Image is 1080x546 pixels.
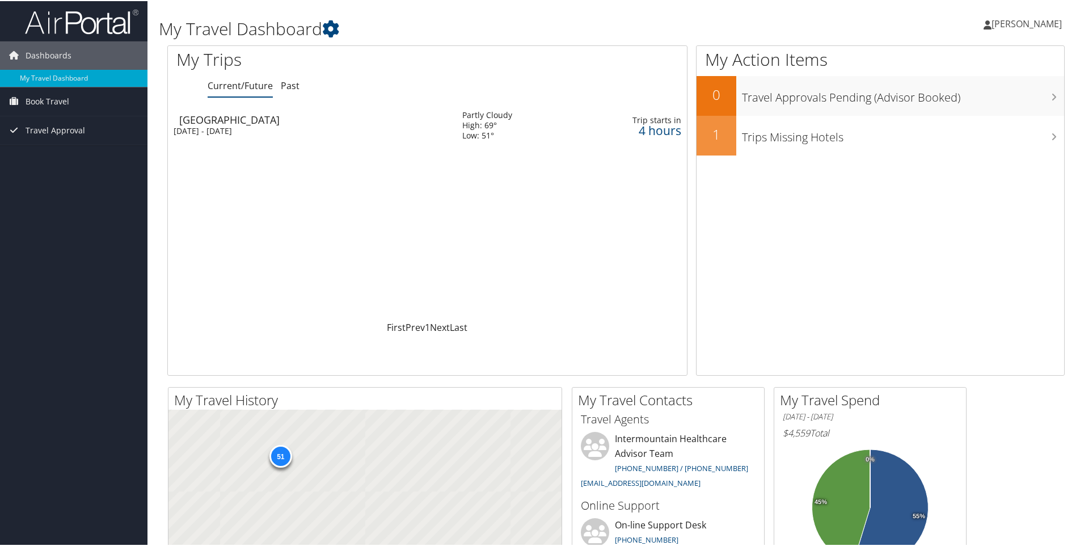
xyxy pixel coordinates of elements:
[783,426,810,438] span: $4,559
[780,389,966,409] h2: My Travel Spend
[462,109,512,119] div: Partly Cloudy
[697,124,736,143] h2: 1
[581,497,756,513] h3: Online Support
[615,534,678,544] a: [PHONE_NUMBER]
[25,7,138,34] img: airportal-logo.png
[430,320,450,333] a: Next
[174,125,445,135] div: [DATE] - [DATE]
[866,455,875,462] tspan: 0%
[783,410,957,421] h6: [DATE] - [DATE]
[425,320,430,333] a: 1
[26,40,71,69] span: Dashboards
[450,320,467,333] a: Last
[697,47,1064,70] h1: My Action Items
[984,6,1073,40] a: [PERSON_NAME]
[697,84,736,103] h2: 0
[615,462,748,472] a: [PHONE_NUMBER] / [PHONE_NUMBER]
[281,78,299,91] a: Past
[406,320,425,333] a: Prev
[26,115,85,144] span: Travel Approval
[176,47,462,70] h1: My Trips
[815,498,827,505] tspan: 45%
[159,16,769,40] h1: My Travel Dashboard
[913,512,925,519] tspan: 55%
[208,78,273,91] a: Current/Future
[697,75,1064,115] a: 0Travel Approvals Pending (Advisor Booked)
[742,123,1064,144] h3: Trips Missing Hotels
[174,389,562,409] h2: My Travel History
[179,114,451,124] div: [GEOGRAPHIC_DATA]
[581,410,756,426] h3: Travel Agents
[575,431,761,492] li: Intermountain Healthcare Advisor Team
[742,83,1064,104] h3: Travel Approvals Pending (Advisor Booked)
[697,115,1064,154] a: 1Trips Missing Hotels
[992,16,1062,29] span: [PERSON_NAME]
[462,119,512,129] div: High: 69°
[783,426,957,438] h6: Total
[581,477,701,487] a: [EMAIL_ADDRESS][DOMAIN_NAME]
[269,444,292,467] div: 51
[578,389,764,409] h2: My Travel Contacts
[26,86,69,115] span: Book Travel
[593,114,681,124] div: Trip starts in
[593,124,681,135] div: 4 hours
[387,320,406,333] a: First
[462,129,512,140] div: Low: 51°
